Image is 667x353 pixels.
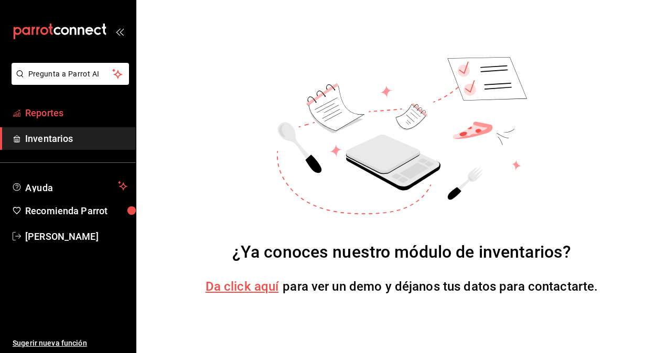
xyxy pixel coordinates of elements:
button: open_drawer_menu [115,27,124,36]
span: Pregunta a Parrot AI [28,69,113,80]
font: Reportes [25,107,63,118]
font: Recomienda Parrot [25,205,107,216]
font: [PERSON_NAME] [25,231,99,242]
font: Inventarios [25,133,73,144]
button: Pregunta a Parrot AI [12,63,129,85]
a: Pregunta a Parrot AI [7,76,129,87]
div: ¿Ya conoces nuestro módulo de inventarios? [232,239,572,264]
span: para ver un demo y déjanos tus datos para contactarte. [283,279,598,294]
span: Ayuda [25,180,114,192]
font: Sugerir nueva función [13,339,87,347]
a: Da click aquí [206,279,279,294]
